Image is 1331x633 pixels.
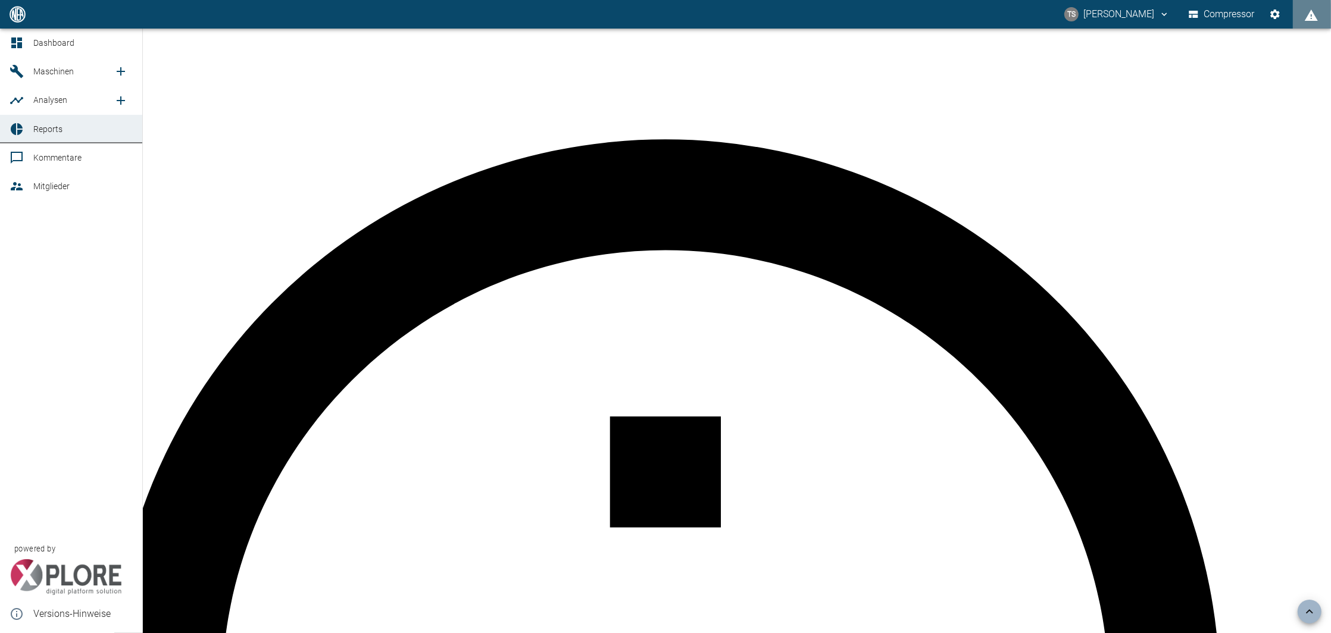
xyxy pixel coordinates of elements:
span: Reports [33,124,63,134]
span: Versions-Hinweise [33,607,133,621]
img: Xplore Logo [10,559,122,595]
a: new /analyses/list/0 [109,89,133,112]
span: Mitglieder [33,181,70,191]
span: Kommentare [33,153,82,162]
a: new /machines [109,59,133,83]
button: Einstellungen [1264,4,1286,25]
span: Dashboard [33,38,74,48]
img: logo [8,6,27,22]
button: Compressor [1186,4,1257,25]
span: Maschinen [33,67,74,76]
span: powered by [14,543,55,554]
div: TS [1064,7,1079,21]
button: timo.streitbuerger@arcanum-energy.de [1063,4,1171,25]
span: Analysen [33,95,67,105]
